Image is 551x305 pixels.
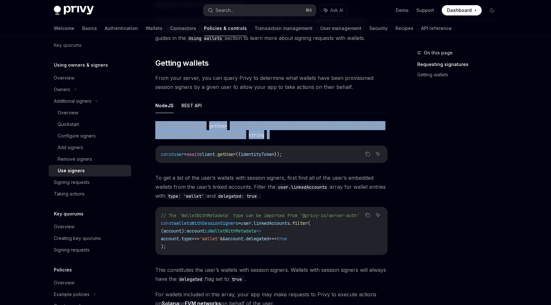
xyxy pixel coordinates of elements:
a: Support [416,7,434,14]
div: Signing requests [54,246,90,254]
span: // The `WalletWithMetadata` type can be imported from '@privy-io/server-auth' [161,213,359,218]
button: REST API [181,98,202,113]
div: Search... [216,6,234,14]
span: const [161,220,174,226]
a: Creating key quorums [49,233,131,244]
span: true [277,236,287,242]
h5: Key quorums [54,210,83,218]
button: Copy the contents from the code block [363,150,372,158]
span: : [184,228,187,234]
span: && [220,236,225,242]
button: Copy the contents from the code block [363,211,372,219]
a: Signing requests [49,176,131,188]
a: Signing requests [49,244,131,256]
a: Basics [82,21,97,36]
div: Overview [54,223,74,231]
a: API reference [421,21,452,36]
span: await [187,151,199,157]
a: Getting wallets [417,70,502,80]
code: delegated: true [216,193,259,200]
span: client [199,151,215,157]
div: Overview [54,74,74,82]
code: Using wallets [186,35,225,42]
span: = [184,151,187,157]
code: string [246,131,267,138]
span: => [256,228,261,234]
a: Dashboard [442,5,482,15]
span: delegated [246,236,269,242]
div: Owners [54,86,70,93]
a: Quickstart [49,119,131,130]
a: Connectors [170,21,196,36]
div: Creating key quorums [54,234,101,242]
a: Wallets [146,21,162,36]
span: filter [292,220,308,226]
code: delegated [177,276,205,283]
button: Toggle dark mode [487,5,497,15]
button: Ask AI [319,5,348,16]
span: account [225,236,243,242]
span: identityToken [241,151,274,157]
span: . [215,151,217,157]
span: user [241,220,251,226]
span: Getting wallets [155,58,208,68]
span: account [161,236,179,242]
code: user.linkedAccounts [275,184,330,191]
span: ⌘ K [305,8,312,13]
div: Example policies [54,291,90,298]
img: dark logo [54,6,94,15]
a: Configure signers [49,130,131,142]
span: === [269,236,277,242]
span: On this page [424,49,453,57]
code: type: 'wallet' [165,193,207,200]
a: Recipes [395,21,413,36]
span: WalletWithMetadata [210,228,256,234]
button: NodeJS [155,98,174,113]
a: Use signers [49,165,131,176]
span: = [238,220,241,226]
span: type [181,236,192,242]
button: Search...⌘K [203,5,316,16]
span: ); [161,243,166,249]
span: is [205,228,210,234]
div: Remove signers [58,155,92,163]
div: Overview [58,109,78,117]
a: Overview [49,107,131,119]
a: Security [369,21,388,36]
div: Taking actions [54,190,85,198]
h5: Using owners & signers [54,61,108,69]
a: Welcome [54,21,74,36]
span: walletsWithSessionSigners [174,220,238,226]
div: Configure signers [58,132,96,140]
a: Remove signers [49,153,131,165]
span: ) [181,228,184,234]
span: Use the Privy client’s method to get the user object for your user. As a parameter to this method... [155,121,388,139]
div: Use signers [58,167,85,175]
span: ({ [236,151,241,157]
span: user [174,151,184,157]
a: Overview [49,72,131,84]
h5: Policies [54,266,72,274]
span: const [161,151,174,157]
span: === [192,236,199,242]
a: Add signers [49,142,131,153]
div: Add signers [58,144,83,151]
div: Signing requests [54,178,90,186]
code: true [229,276,245,283]
span: This constitutes the user’s wallets with session signers. Wallets with session signers will alway... [155,265,388,283]
span: Ask AI [330,7,343,14]
span: account [163,228,181,234]
a: Overview [49,277,131,289]
a: Demo [396,7,409,14]
span: Dashboard [447,7,472,14]
button: Ask AI [374,211,382,219]
a: Policies & controls [204,21,247,36]
a: Authentication [105,21,138,36]
button: Ask AI [374,150,382,158]
code: getUser [207,122,230,129]
span: From your server, you can query Privy to determine what wallets have been provisioned session sig... [155,73,388,91]
span: }); [274,151,282,157]
span: 'wallet' [199,236,220,242]
div: Quickstart [58,120,79,128]
span: linkedAccounts [254,220,290,226]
